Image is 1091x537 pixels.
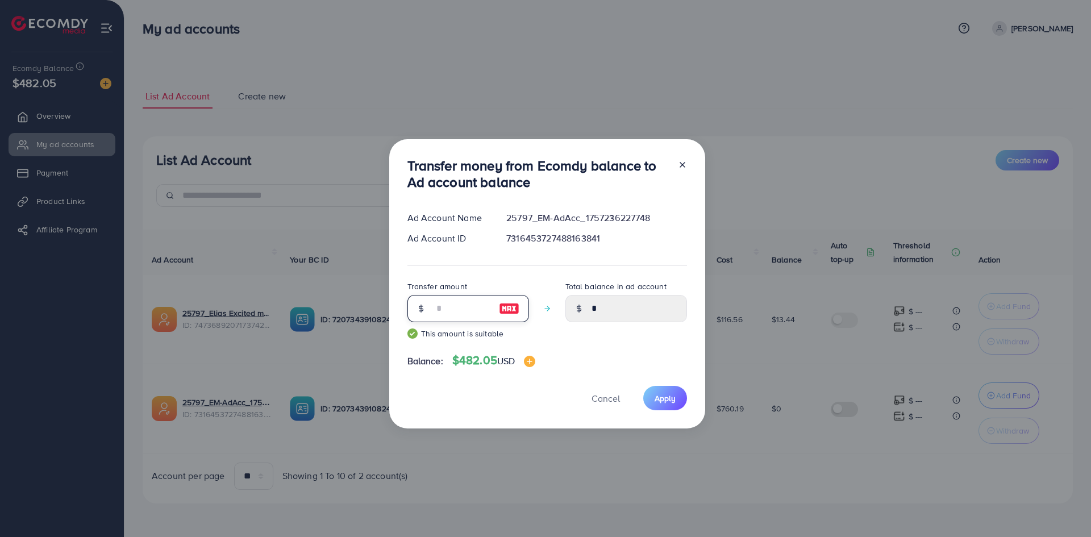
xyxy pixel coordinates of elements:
div: Ad Account ID [398,232,498,245]
label: Total balance in ad account [565,281,667,292]
span: Balance: [407,355,443,368]
div: Ad Account Name [398,211,498,224]
button: Apply [643,386,687,410]
button: Cancel [577,386,634,410]
span: USD [497,355,515,367]
div: 7316453727488163841 [497,232,696,245]
iframe: Chat [1043,486,1082,528]
span: Apply [655,393,676,404]
small: This amount is suitable [407,328,529,339]
img: guide [407,328,418,339]
h3: Transfer money from Ecomdy balance to Ad account balance [407,157,669,190]
img: image [524,356,535,367]
div: 25797_EM-AdAcc_1757236227748 [497,211,696,224]
label: Transfer amount [407,281,467,292]
h4: $482.05 [452,353,536,368]
span: Cancel [592,392,620,405]
img: image [499,302,519,315]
